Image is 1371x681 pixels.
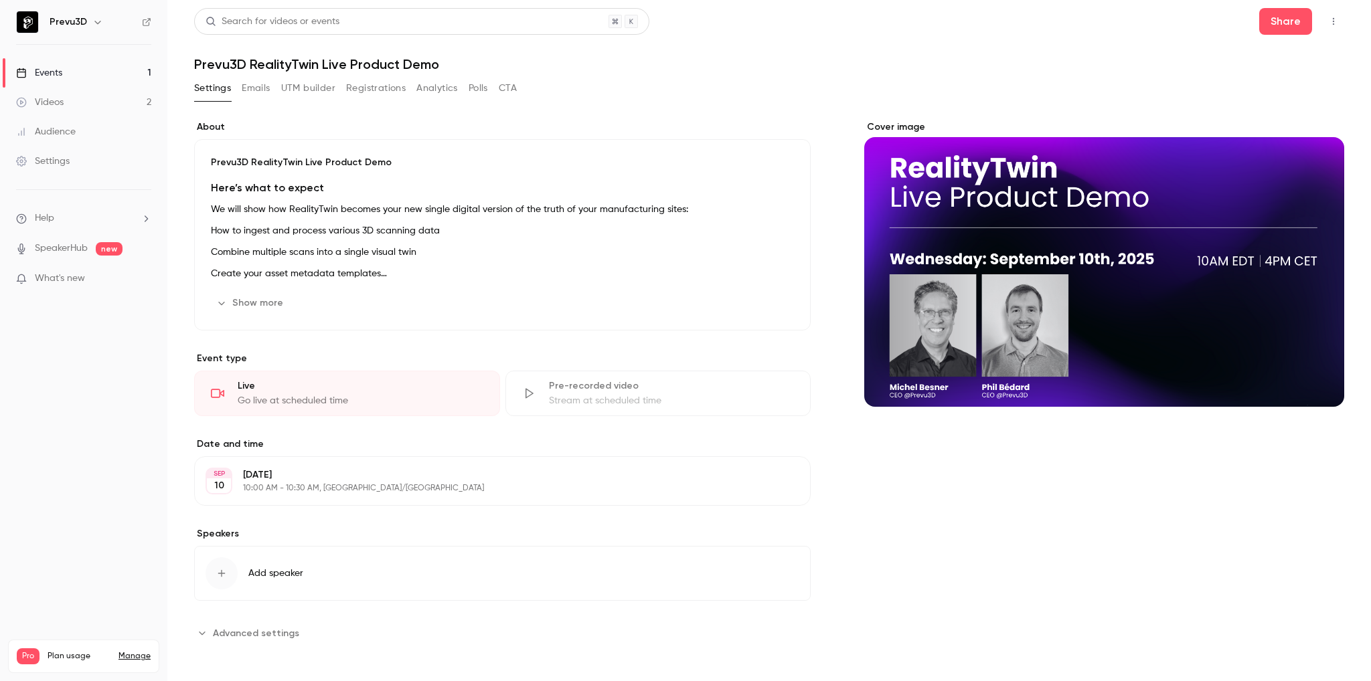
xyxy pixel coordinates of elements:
button: Advanced settings [194,622,307,644]
div: Stream at scheduled time [549,394,795,407]
div: Audience [16,125,76,138]
span: Advanced settings [213,626,299,640]
h3: Here’s what to expect [211,180,794,196]
button: CTA [499,78,517,99]
div: Events [16,66,62,80]
button: UTM builder [281,78,335,99]
div: Pre-recorded videoStream at scheduled time [505,371,811,416]
button: Polls [469,78,488,99]
section: Cover image [864,120,1344,407]
div: LiveGo live at scheduled time [194,371,500,416]
p: 10 [214,479,224,492]
section: Advanced settings [194,622,811,644]
p: 10:00 AM - 10:30 AM, [GEOGRAPHIC_DATA]/[GEOGRAPHIC_DATA] [243,483,740,494]
li: help-dropdown-opener [16,211,151,225]
span: Add speaker [248,567,303,580]
a: Manage [118,651,151,662]
span: Pro [17,648,39,664]
button: Share [1259,8,1312,35]
a: SpeakerHub [35,241,88,256]
label: About [194,120,811,134]
p: Videos [17,664,42,676]
div: Live [238,379,483,393]
p: Event type [194,352,811,365]
label: Date and time [194,437,811,451]
div: Settings [16,155,70,168]
div: Go live at scheduled time [238,394,483,407]
h1: Prevu3D RealityTwin Live Product Demo [194,56,1344,72]
span: What's new [35,272,85,286]
span: Help [35,211,54,225]
p: Prevu3D RealityTwin Live Product Demo [211,156,794,169]
h6: Prevu3D [50,15,87,29]
button: Registrations [346,78,406,99]
label: Speakers [194,527,811,541]
button: Add speaker [194,546,811,601]
p: How to ingest and process various 3D scanning data [211,223,794,239]
span: new [96,242,123,256]
button: Emails [242,78,270,99]
span: 2 [128,666,132,674]
img: Prevu3D [17,11,38,33]
div: Search for videos or events [206,15,339,29]
div: Videos [16,96,64,109]
button: Settings [194,78,231,99]
div: Pre-recorded video [549,379,795,393]
p: We will show how RealityTwin becomes your new single digital version of the truth of your manufac... [211,201,794,217]
div: SEP [207,469,231,478]
button: Show more [211,292,291,314]
button: Analytics [416,78,458,99]
p: Create your asset metadata templates [211,266,794,282]
label: Cover image [864,120,1344,134]
p: / 150 [128,664,151,676]
span: Plan usage [48,651,110,662]
button: cover-image [1307,369,1334,396]
p: [DATE] [243,468,740,482]
p: Combine multiple scans into a single visual twin [211,244,794,260]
